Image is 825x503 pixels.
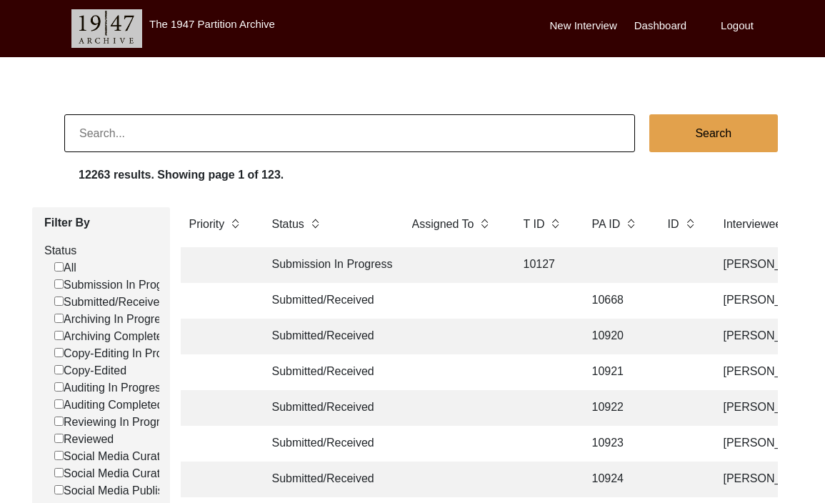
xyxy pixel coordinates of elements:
label: Filter By [44,214,159,231]
input: Social Media Curated [54,468,64,477]
td: Submitted/Received [264,354,392,390]
input: Social Media Curation In Progress [54,451,64,460]
td: 10920 [584,319,648,354]
label: 12263 results. Showing page 1 of 123. [79,166,284,184]
td: 10923 [584,426,648,462]
label: Social Media Published [54,482,182,499]
label: T ID [524,216,545,233]
label: Reviewing In Progress [54,414,178,431]
img: sort-button.png [685,216,695,231]
input: Archiving In Progress [54,314,64,323]
td: Submitted/Received [264,319,392,354]
label: Interviewee Name [724,216,816,233]
label: Submission In Progress [54,277,184,294]
td: 10924 [584,462,648,497]
label: Logout [721,18,754,34]
input: Archiving Completed [54,331,64,340]
label: Social Media Curation In Progress [54,448,237,465]
td: 10668 [584,283,648,319]
label: Auditing Completed [54,397,164,414]
label: Assigned To [412,216,474,233]
img: sort-button.png [479,216,489,231]
input: Copy-Edited [54,365,64,374]
td: 10922 [584,390,648,426]
td: 10921 [584,354,648,390]
label: Copy-Edited [54,362,126,379]
input: Reviewing In Progress [54,417,64,426]
input: All [54,262,64,272]
td: Submission In Progress [264,247,392,283]
td: Submitted/Received [264,390,392,426]
label: Copy-Editing In Progress [54,345,191,362]
label: Dashboard [634,18,686,34]
img: sort-button.png [626,216,636,231]
input: Auditing In Progress [54,382,64,392]
input: Copy-Editing In Progress [54,348,64,357]
label: Reviewed [54,431,114,448]
label: PA ID [592,216,621,233]
td: Submitted/Received [264,426,392,462]
img: header-logo.png [71,9,142,48]
input: Submission In Progress [54,279,64,289]
label: Submitted/Received [54,294,166,311]
td: Submitted/Received [264,283,392,319]
img: sort-button.png [310,216,320,231]
input: Social Media Published [54,485,64,494]
label: Archiving Completed [54,328,169,345]
label: Auditing In Progress [54,379,166,397]
label: Status [272,216,304,233]
label: ID [668,216,679,233]
input: Auditing Completed [54,399,64,409]
input: Search... [64,114,635,152]
td: Submitted/Received [264,462,392,497]
label: Status [44,242,159,259]
label: The 1947 Partition Archive [149,18,275,30]
label: Archiving In Progress [54,311,172,328]
button: Search [649,114,778,152]
td: 10127 [515,247,572,283]
label: Social Media Curated [54,465,173,482]
label: All [54,259,76,277]
input: Submitted/Received [54,297,64,306]
img: sort-button.png [550,216,560,231]
img: sort-button.png [230,216,240,231]
label: New Interview [550,18,617,34]
input: Reviewed [54,434,64,443]
label: Priority [189,216,225,233]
